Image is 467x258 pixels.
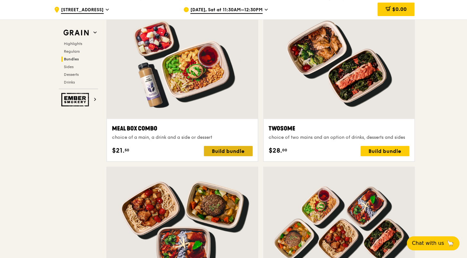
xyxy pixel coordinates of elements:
span: $28. [269,146,282,156]
span: Sides [64,65,74,69]
span: Desserts [64,72,79,77]
img: Grain web logo [61,27,91,39]
div: choice of a main, a drink and a side or dessert [112,134,253,141]
button: Chat with us🦙 [407,236,459,250]
span: Chat with us [412,239,444,247]
span: 🦙 [446,239,454,247]
span: 00 [282,147,287,153]
span: $0.00 [392,6,406,12]
span: [DATE], Sat at 11:30AM–12:30PM [190,7,263,14]
span: Drinks [64,80,75,85]
div: Meal Box Combo [112,124,253,133]
span: Bundles [64,57,79,61]
div: Build bundle [360,146,409,156]
span: $21. [112,146,125,156]
div: Build bundle [204,146,253,156]
span: Regulars [64,49,80,54]
span: Highlights [64,41,82,46]
div: Twosome [269,124,409,133]
div: choice of two mains and an option of drinks, desserts and sides [269,134,409,141]
img: Ember Smokery web logo [61,93,91,106]
span: [STREET_ADDRESS] [61,7,104,14]
span: 50 [125,147,129,153]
